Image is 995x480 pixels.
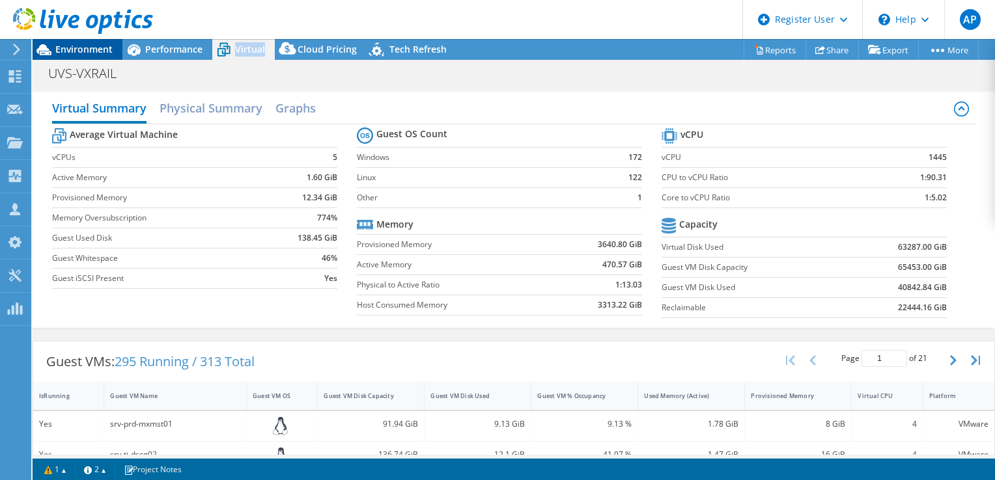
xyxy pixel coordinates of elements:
[42,66,137,81] h1: UVS-VXRAIL
[602,258,642,271] b: 470.57 GiB
[35,461,76,477] a: 1
[430,447,525,462] div: 12.1 GiB
[253,392,296,400] div: Guest VM OS
[615,278,642,291] b: 1:13.03
[376,127,447,140] b: Guest OS Count
[357,238,553,251] label: Provisioned Memory
[751,392,830,400] div: Provisioned Memory
[628,151,642,164] b: 172
[662,301,848,314] label: Reclaimable
[55,43,113,55] span: Environment
[115,461,191,477] a: Project Notes
[333,151,337,164] b: 5
[75,461,115,477] a: 2
[537,447,632,462] div: 41.07 %
[110,417,240,431] div: srv-prd-mxmst01
[929,151,947,164] b: 1445
[298,232,337,245] b: 138.45 GiB
[744,40,806,60] a: Reports
[110,392,225,400] div: Guest VM Name
[52,95,147,124] h2: Virtual Summary
[357,151,605,164] label: Windows
[275,95,316,121] h2: Graphs
[662,241,848,254] label: Virtual Disk Used
[628,171,642,184] b: 122
[52,191,269,204] label: Provisioned Memory
[862,350,907,367] input: jump to page
[302,191,337,204] b: 12.34 GiB
[70,128,178,141] b: Average Virtual Machine
[680,128,703,141] b: vCPU
[598,299,642,312] b: 3313.22 GiB
[858,392,901,400] div: Virtual CPU
[357,258,553,271] label: Active Memory
[324,392,402,400] div: Guest VM Disk Capacity
[898,281,947,294] b: 40842.84 GiB
[898,301,947,314] b: 22444.16 GiB
[324,447,418,462] div: 136.74 GiB
[430,417,525,431] div: 9.13 GiB
[52,151,269,164] label: vCPUs
[324,417,418,431] div: 91.94 GiB
[52,232,269,245] label: Guest Used Disk
[751,447,845,462] div: 16 GiB
[929,417,988,431] div: VMware
[841,350,927,367] span: Page of
[929,392,973,400] div: Platform
[751,417,845,431] div: 8 GiB
[160,95,262,121] h2: Physical Summary
[52,252,269,265] label: Guest Whitespace
[918,353,927,364] span: 21
[33,341,268,382] div: Guest VMs:
[115,353,255,370] span: 295 Running / 313 Total
[145,43,203,55] span: Performance
[430,392,509,400] div: Guest VM Disk Used
[537,417,632,431] div: 9.13 %
[298,43,357,55] span: Cloud Pricing
[858,447,916,462] div: 4
[39,447,98,462] div: Yes
[324,272,337,285] b: Yes
[644,392,723,400] div: Used Memory (Active)
[52,211,269,224] label: Memory Oversubscription
[357,171,605,184] label: Linux
[39,392,82,400] div: IsRunning
[858,417,916,431] div: 4
[357,299,553,312] label: Host Consumed Memory
[960,9,981,30] span: AP
[898,261,947,274] b: 65453.00 GiB
[806,40,859,60] a: Share
[376,218,413,231] b: Memory
[52,171,269,184] label: Active Memory
[322,252,337,265] b: 46%
[929,447,988,462] div: VMware
[679,218,718,231] b: Capacity
[357,278,553,291] label: Physical to Active Ratio
[662,151,872,164] label: vCPU
[638,191,642,204] b: 1
[878,14,890,25] svg: \n
[317,211,337,224] b: 774%
[858,40,919,60] a: Export
[110,447,240,462] div: srv-ti-dscg02
[662,191,872,204] label: Core to vCPU Ratio
[357,191,605,204] label: Other
[39,417,98,431] div: Yes
[662,171,872,184] label: CPU to vCPU Ratio
[644,447,738,462] div: 1.47 GiB
[898,241,947,254] b: 63287.00 GiB
[644,417,738,431] div: 1.78 GiB
[662,261,848,274] label: Guest VM Disk Capacity
[598,238,642,251] b: 3640.80 GiB
[235,43,265,55] span: Virtual
[389,43,447,55] span: Tech Refresh
[537,392,616,400] div: Guest VM % Occupancy
[307,171,337,184] b: 1.60 GiB
[920,171,947,184] b: 1:90.31
[925,191,947,204] b: 1:5.02
[52,272,269,285] label: Guest iSCSI Present
[662,281,848,294] label: Guest VM Disk Used
[918,40,979,60] a: More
